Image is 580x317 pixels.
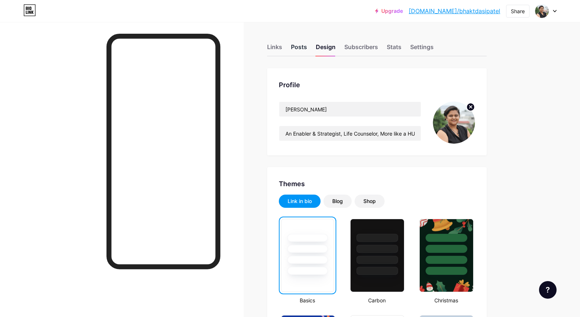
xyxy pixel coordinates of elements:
[535,4,549,18] img: Bhaktdasi Patel
[348,296,405,304] div: Carbon
[344,43,378,56] div: Subscribers
[417,296,475,304] div: Christmas
[409,7,500,15] a: [DOMAIN_NAME]/bhaktdasipatel
[279,296,336,304] div: Basics
[288,198,312,205] div: Link in bio
[291,43,307,56] div: Posts
[279,80,475,90] div: Profile
[316,43,336,56] div: Design
[279,102,421,117] input: Name
[363,198,376,205] div: Shop
[433,102,475,144] img: Bhaktdasi Patel
[267,43,282,56] div: Links
[279,126,421,141] input: Bio
[279,179,475,189] div: Themes
[511,7,525,15] div: Share
[332,198,343,205] div: Blog
[410,43,434,56] div: Settings
[375,8,403,14] a: Upgrade
[387,43,401,56] div: Stats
